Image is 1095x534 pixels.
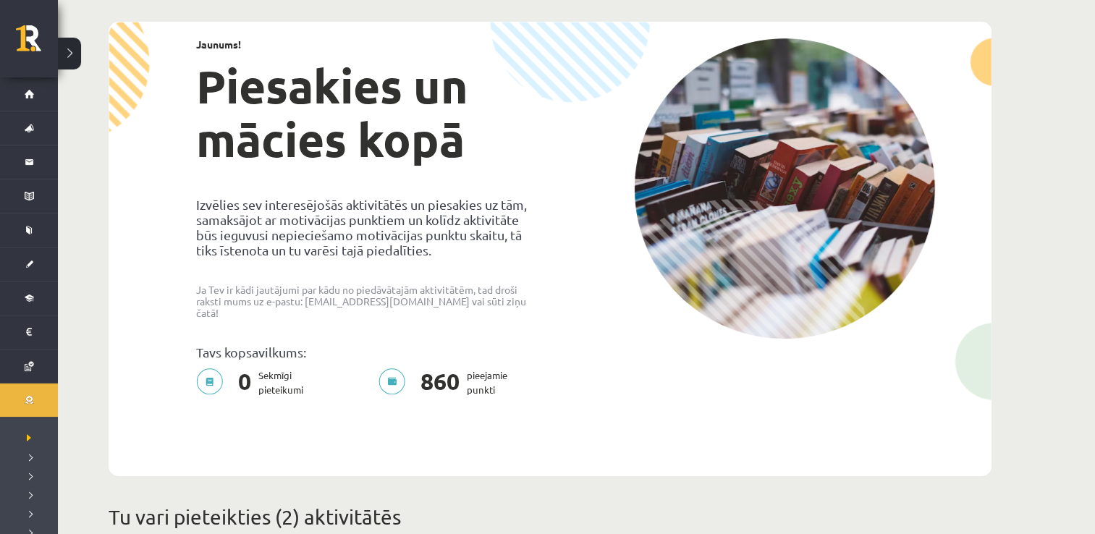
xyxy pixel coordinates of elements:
p: Sekmīgi pieteikumi [196,368,312,397]
p: pieejamie punkti [379,368,516,397]
p: Tavs kopsavilkums: [196,344,539,360]
img: campaign-image-1c4f3b39ab1f89d1fca25a8facaab35ebc8e40cf20aedba61fd73fb4233361ac.png [634,38,935,339]
p: Tu vari pieteikties (2) aktivitātēs [109,502,992,533]
h1: Piesakies un mācies kopā [196,59,539,166]
span: 0 [231,368,258,397]
strong: Jaunums! [196,38,241,51]
span: 860 [413,368,467,397]
a: Rīgas 1. Tālmācības vidusskola [16,25,58,62]
p: Izvēlies sev interesējošās aktivitātēs un piesakies uz tām, samaksājot ar motivācijas punktiem un... [196,197,539,258]
p: Ja Tev ir kādi jautājumi par kādu no piedāvātajām aktivitātēm, tad droši raksti mums uz e-pastu: ... [196,284,539,318]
